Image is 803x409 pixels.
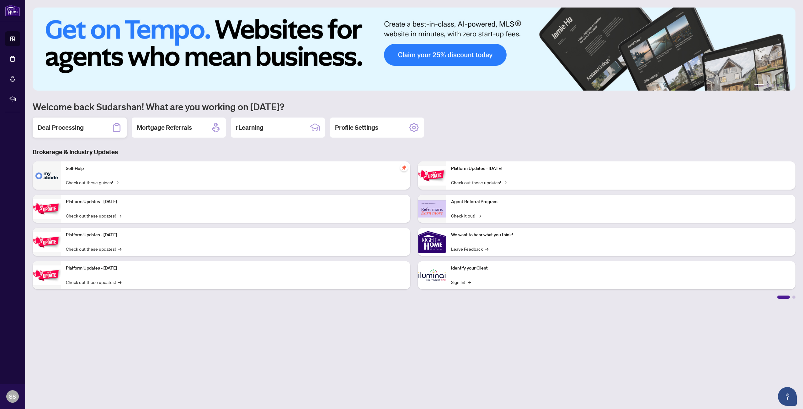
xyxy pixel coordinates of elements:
img: logo [5,5,20,16]
img: Slide 0 [33,8,795,91]
h2: Profile Settings [335,123,378,132]
a: Check it out!→ [451,212,481,219]
a: Sign In!→ [451,279,471,286]
button: Open asap [778,387,797,406]
span: → [118,245,121,252]
a: Check out these updates!→ [66,279,121,286]
span: → [503,179,507,186]
h2: Mortgage Referrals [137,123,192,132]
img: Identify your Client [418,261,446,289]
a: Check out these updates!→ [66,245,121,252]
button: 5 [782,84,784,87]
p: Platform Updates - [DATE] [66,232,405,239]
img: Platform Updates - July 8, 2025 [33,265,61,285]
span: → [118,279,121,286]
span: → [115,179,119,186]
img: Agent Referral Program [418,200,446,218]
button: 2 [767,84,769,87]
img: Self-Help [33,161,61,190]
a: Check out these updates!→ [66,212,121,219]
h2: rLearning [236,123,263,132]
p: Platform Updates - [DATE] [66,265,405,272]
a: Leave Feedback→ [451,245,488,252]
img: Platform Updates - July 21, 2025 [33,232,61,252]
p: Platform Updates - [DATE] [451,165,790,172]
span: → [468,279,471,286]
img: Platform Updates - September 16, 2025 [33,199,61,219]
span: → [485,245,488,252]
p: Agent Referral Program [451,198,790,205]
h1: Welcome back Sudarshan! What are you working on [DATE]? [33,101,795,113]
span: → [118,212,121,219]
span: pushpin [400,164,408,171]
span: → [478,212,481,219]
button: 3 [772,84,774,87]
img: We want to hear what you think! [418,228,446,256]
p: We want to hear what you think! [451,232,790,239]
button: 6 [787,84,789,87]
h3: Brokerage & Industry Updates [33,148,795,156]
h2: Deal Processing [38,123,84,132]
p: Platform Updates - [DATE] [66,198,405,205]
p: Self-Help [66,165,405,172]
img: Platform Updates - June 23, 2025 [418,166,446,186]
span: SS [9,392,16,401]
button: 4 [777,84,779,87]
button: 1 [754,84,764,87]
a: Check out these guides!→ [66,179,119,186]
p: Identify your Client [451,265,790,272]
a: Check out these updates!→ [451,179,507,186]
